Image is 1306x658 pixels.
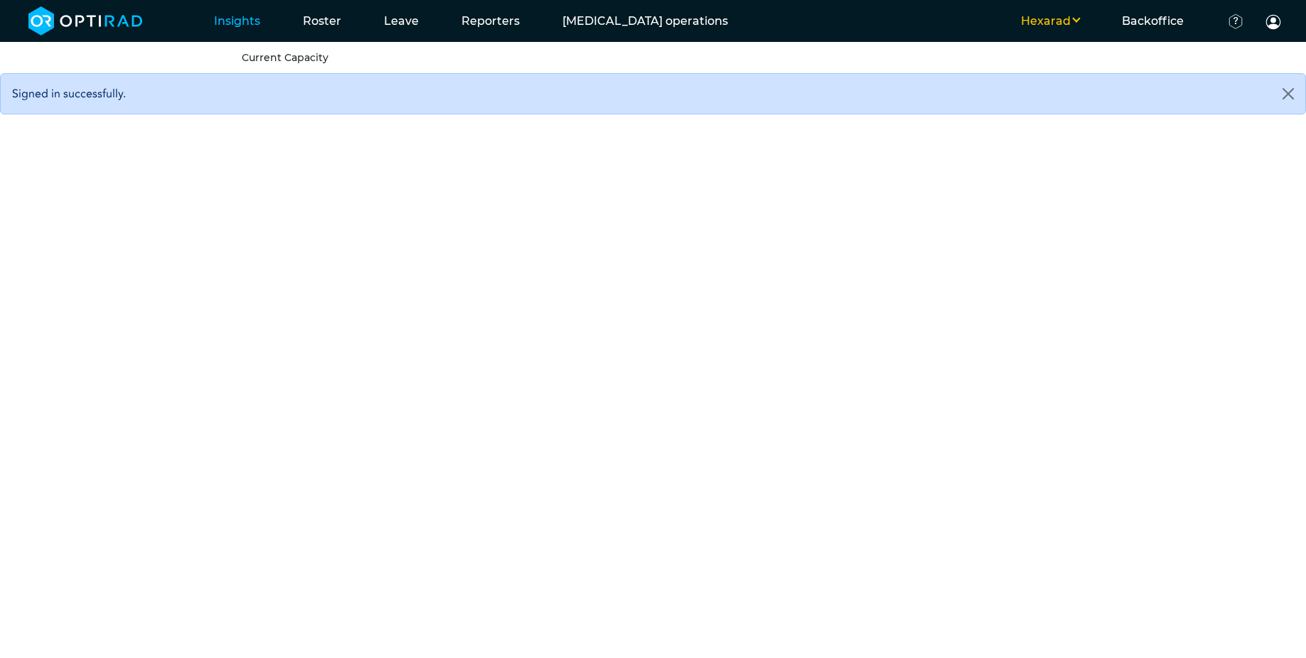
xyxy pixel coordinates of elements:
[1271,74,1305,114] button: Close
[28,6,143,36] img: brand-opti-rad-logos-blue-and-white-d2f68631ba2948856bd03f2d395fb146ddc8fb01b4b6e9315ea85fa773367...
[242,51,328,64] a: Current Capacity
[1000,13,1101,30] button: Hexarad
